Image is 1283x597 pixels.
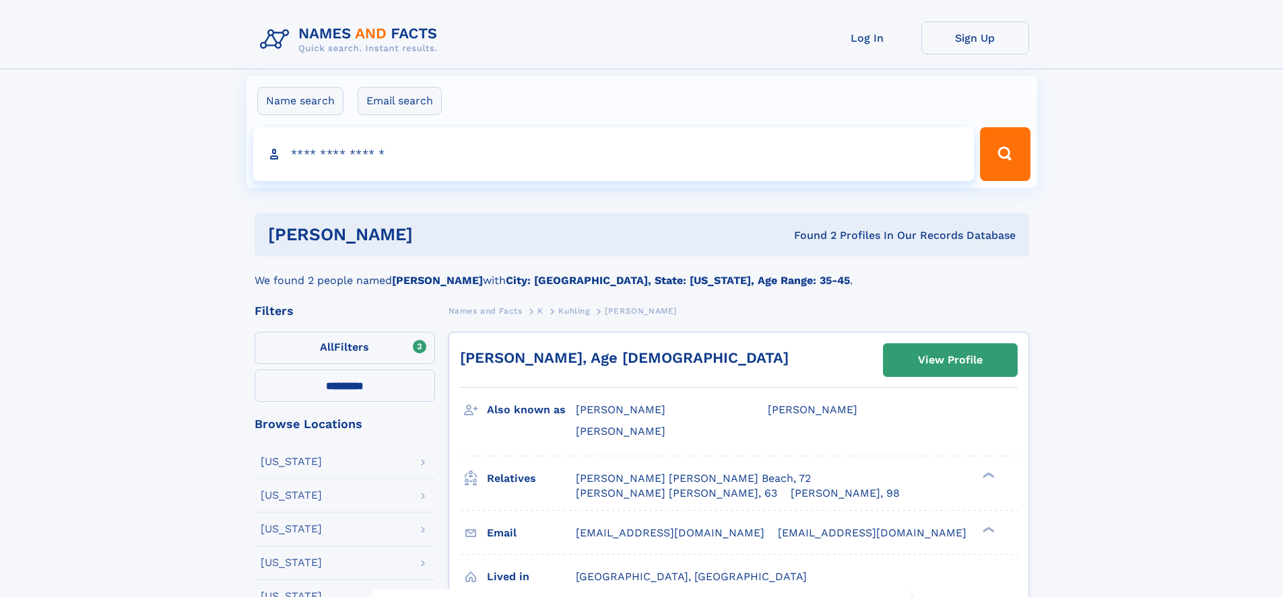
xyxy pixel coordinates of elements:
button: Search Button [980,127,1030,181]
b: [PERSON_NAME] [392,274,483,287]
b: City: [GEOGRAPHIC_DATA], State: [US_STATE], Age Range: 35-45 [506,274,850,287]
a: Log In [814,22,921,55]
h1: [PERSON_NAME] [268,226,603,243]
a: View Profile [884,344,1017,376]
input: search input [253,127,975,181]
h3: Relatives [487,467,576,490]
span: [EMAIL_ADDRESS][DOMAIN_NAME] [576,526,764,539]
div: Found 2 Profiles In Our Records Database [603,228,1016,243]
div: We found 2 people named with . [255,256,1029,289]
label: Filters [255,332,435,364]
span: [GEOGRAPHIC_DATA], [GEOGRAPHIC_DATA] [576,570,807,583]
span: [PERSON_NAME] [605,306,677,316]
div: Browse Locations [255,418,435,430]
span: K [537,306,544,316]
h3: Also known as [487,398,576,421]
a: [PERSON_NAME], 98 [791,486,900,501]
a: [PERSON_NAME] [PERSON_NAME] Beach, 72 [576,471,811,486]
div: ❯ [979,525,995,534]
a: Kuhling [558,302,589,319]
a: [PERSON_NAME], Age [DEMOGRAPHIC_DATA] [460,349,789,366]
span: All [320,341,334,353]
img: Logo Names and Facts [255,22,449,58]
div: [US_STATE] [261,524,322,534]
a: Sign Up [921,22,1029,55]
span: [PERSON_NAME] [576,425,665,437]
a: [PERSON_NAME] [PERSON_NAME], 63 [576,486,777,501]
span: [EMAIL_ADDRESS][DOMAIN_NAME] [778,526,966,539]
a: Names and Facts [449,302,523,319]
label: Name search [257,87,343,115]
div: Filters [255,305,435,317]
span: Kuhling [558,306,589,316]
span: [PERSON_NAME] [768,403,857,416]
a: K [537,302,544,319]
h3: Email [487,522,576,545]
div: [US_STATE] [261,490,322,501]
div: ❯ [979,470,995,479]
span: [PERSON_NAME] [576,403,665,416]
div: [US_STATE] [261,557,322,568]
label: Email search [358,87,442,115]
h3: Lived in [487,565,576,588]
div: [US_STATE] [261,456,322,467]
div: View Profile [918,345,983,376]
